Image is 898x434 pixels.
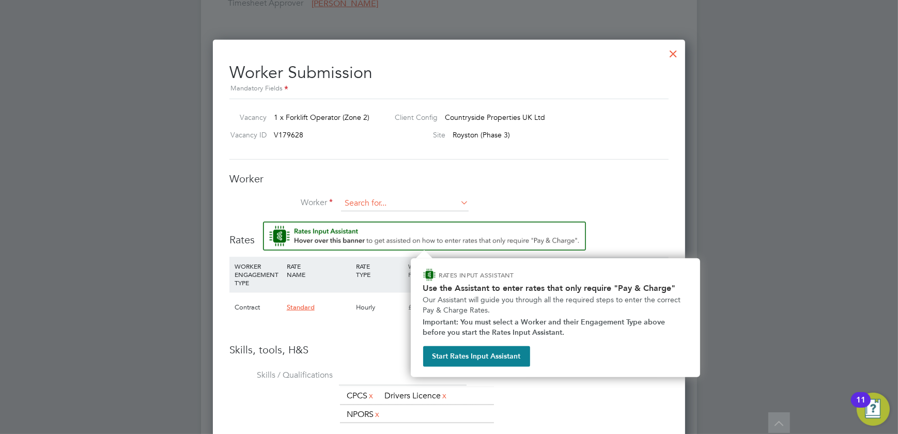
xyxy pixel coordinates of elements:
label: Vacancy ID [225,130,267,139]
div: Contract [232,292,284,322]
label: Client Config [386,113,438,122]
button: Rate Assistant [263,222,586,251]
li: NPORS [343,408,385,422]
label: Skills / Qualifications [229,370,333,381]
h3: Worker [229,172,669,185]
label: Vacancy [225,113,267,122]
label: Site [386,130,445,139]
li: CPCS [343,389,379,403]
div: £0.00 [406,292,458,322]
span: Countryside Properties UK Ltd [445,113,545,122]
div: WORKER PAY RATE [406,257,458,284]
h3: Rates [229,222,669,246]
h3: Skills, tools, H&S [229,343,669,357]
img: ENGAGE Assistant Icon [423,269,436,281]
p: Our Assistant will guide you through all the required steps to enter the correct Pay & Charge Rates. [423,295,688,315]
div: RATE TYPE [353,257,406,284]
div: AGENCY CHARGE RATE [614,257,666,292]
button: Start Rates Input Assistant [423,346,530,367]
div: AGENCY MARKUP [562,257,614,284]
div: EMPLOYER COST [509,257,562,284]
label: Worker [229,197,333,208]
input: Search for... [341,196,469,211]
div: RATE NAME [284,257,353,284]
span: 1 x Forklift Operator (Zone 2) [274,113,369,122]
span: Royston (Phase 3) [453,130,510,139]
div: Mandatory Fields [229,83,669,95]
p: RATES INPUT ASSISTANT [439,271,569,280]
div: Hourly [353,292,406,322]
h2: Worker Submission [229,54,669,95]
a: x [374,408,381,421]
span: Standard [287,303,315,312]
a: x [367,389,375,402]
span: V179628 [274,130,303,139]
div: 11 [856,400,865,413]
a: x [441,389,448,402]
button: Open Resource Center, 11 new notifications [857,393,890,426]
li: Drivers Licence [380,389,452,403]
strong: Important: You must select a Worker and their Engagement Type above before you start the Rates In... [423,318,668,337]
div: WORKER ENGAGEMENT TYPE [232,257,284,292]
div: How to input Rates that only require Pay & Charge [411,258,700,377]
div: HOLIDAY PAY [458,257,510,284]
h2: Use the Assistant to enter rates that only require "Pay & Charge" [423,283,688,293]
